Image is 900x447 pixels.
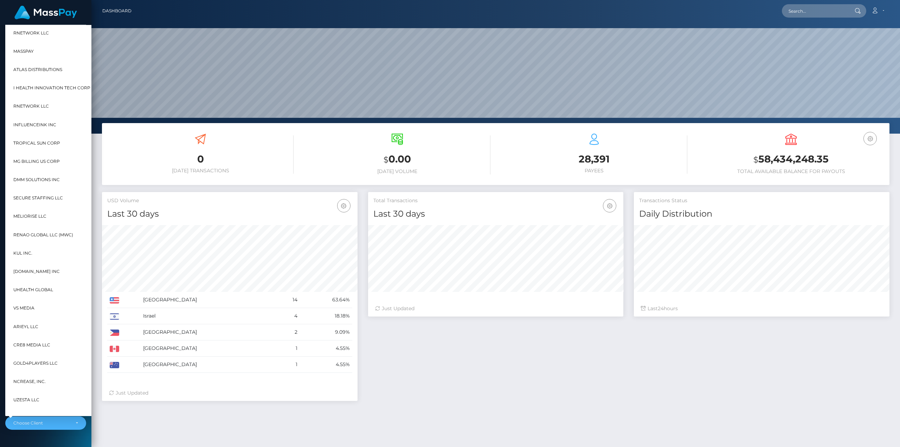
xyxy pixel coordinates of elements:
[277,292,300,308] td: 14
[13,157,60,166] span: MG Billing US Corp
[300,357,352,373] td: 4.55%
[141,324,277,340] td: [GEOGRAPHIC_DATA]
[782,4,848,18] input: Search...
[639,208,884,220] h4: Daily Distribution
[110,297,119,304] img: US.png
[13,175,60,184] span: DMM Solutions Inc
[375,305,617,312] div: Just Updated
[384,155,388,165] small: $
[110,313,119,320] img: IL.png
[13,377,46,386] span: Ncrease, Inc.
[141,340,277,357] td: [GEOGRAPHIC_DATA]
[501,152,687,166] h3: 28,391
[13,230,73,240] span: Renao Global LLC (MWC)
[641,305,882,312] div: Last hours
[13,304,34,313] span: VS Media
[13,65,62,74] span: Atlas Distributions
[277,324,300,340] td: 2
[110,346,119,352] img: CA.png
[13,359,58,368] span: Gold4Players LLC
[141,308,277,324] td: Israel
[13,47,34,56] span: MassPay
[501,168,687,174] h6: Payees
[13,420,70,426] div: Choose Client
[373,197,618,204] h5: Total Transactions
[277,340,300,357] td: 1
[13,102,49,111] span: rNetwork LLC
[13,139,60,148] span: Tropical Sun Corp
[13,249,32,258] span: Kul Inc.
[13,120,56,129] span: InfluenceInk Inc
[13,395,39,404] span: UzestA LLC
[658,305,664,312] span: 24
[107,197,352,204] h5: USD Volume
[13,340,50,350] span: Cre8 Media LLC
[5,416,86,430] button: Choose Client
[698,168,884,174] h6: Total Available Balance for Payouts
[300,324,352,340] td: 9.09%
[304,168,490,174] h6: [DATE] Volume
[373,208,618,220] h4: Last 30 days
[107,208,352,220] h4: Last 30 days
[698,152,884,167] h3: 58,434,248.35
[110,362,119,368] img: AU.png
[300,292,352,308] td: 63.64%
[109,389,351,397] div: Just Updated
[141,357,277,373] td: [GEOGRAPHIC_DATA]
[639,197,884,204] h5: Transactions Status
[277,308,300,324] td: 4
[13,267,60,276] span: [DOMAIN_NAME] INC
[300,308,352,324] td: 18.18%
[277,357,300,373] td: 1
[107,168,294,174] h6: [DATE] Transactions
[304,152,490,167] h3: 0.00
[13,193,63,203] span: Secure Staffing LLC
[13,83,90,92] span: I HEALTH INNOVATION TECH CORP
[300,340,352,357] td: 4.55%
[110,330,119,336] img: PH.png
[13,322,38,331] span: Arieyl LLC
[107,152,294,166] h3: 0
[102,4,131,18] a: Dashboard
[13,212,46,221] span: Meliorise LLC
[141,292,277,308] td: [GEOGRAPHIC_DATA]
[14,6,77,19] img: MassPay Logo
[13,28,49,38] span: RNetwork LLC
[753,155,758,165] small: $
[13,285,53,294] span: UHealth Global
